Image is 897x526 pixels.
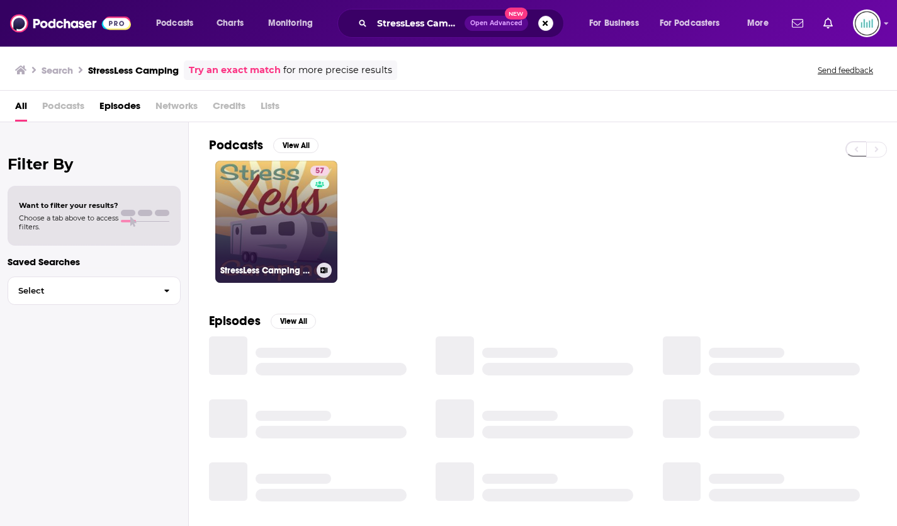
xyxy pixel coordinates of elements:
[209,137,263,153] h2: Podcasts
[208,13,251,33] a: Charts
[580,13,655,33] button: open menu
[470,20,522,26] span: Open Advanced
[19,214,118,231] span: Choose a tab above to access filters.
[88,64,179,76] h3: StressLess Camping
[209,137,319,153] a: PodcastsView All
[217,14,244,32] span: Charts
[259,13,329,33] button: open menu
[189,63,281,77] a: Try an exact match
[209,313,261,329] h2: Episodes
[8,287,154,295] span: Select
[19,201,118,210] span: Want to filter your results?
[853,9,881,37] span: Logged in as podglomerate
[787,13,808,34] a: Show notifications dropdown
[372,13,465,33] input: Search podcasts, credits, & more...
[283,63,392,77] span: for more precise results
[814,65,877,76] button: Send feedback
[349,9,576,38] div: Search podcasts, credits, & more...
[213,96,245,122] span: Credits
[652,13,738,33] button: open menu
[273,138,319,153] button: View All
[853,9,881,37] img: User Profile
[42,96,84,122] span: Podcasts
[10,11,131,35] img: Podchaser - Follow, Share and Rate Podcasts
[505,8,527,20] span: New
[155,96,198,122] span: Networks
[156,14,193,32] span: Podcasts
[310,166,329,176] a: 57
[660,14,720,32] span: For Podcasters
[465,16,528,31] button: Open AdvancedNew
[261,96,279,122] span: Lists
[8,155,181,173] h2: Filter By
[268,14,313,32] span: Monitoring
[8,277,181,305] button: Select
[220,265,312,276] h3: StressLess Camping RV podcast
[99,96,140,122] a: Episodes
[15,96,27,122] a: All
[209,313,316,329] a: EpisodesView All
[818,13,838,34] a: Show notifications dropdown
[738,13,784,33] button: open menu
[315,165,324,178] span: 57
[589,14,639,32] span: For Business
[271,314,316,329] button: View All
[42,64,73,76] h3: Search
[853,9,881,37] button: Show profile menu
[147,13,210,33] button: open menu
[215,161,337,283] a: 57StressLess Camping RV podcast
[8,256,181,268] p: Saved Searches
[747,14,769,32] span: More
